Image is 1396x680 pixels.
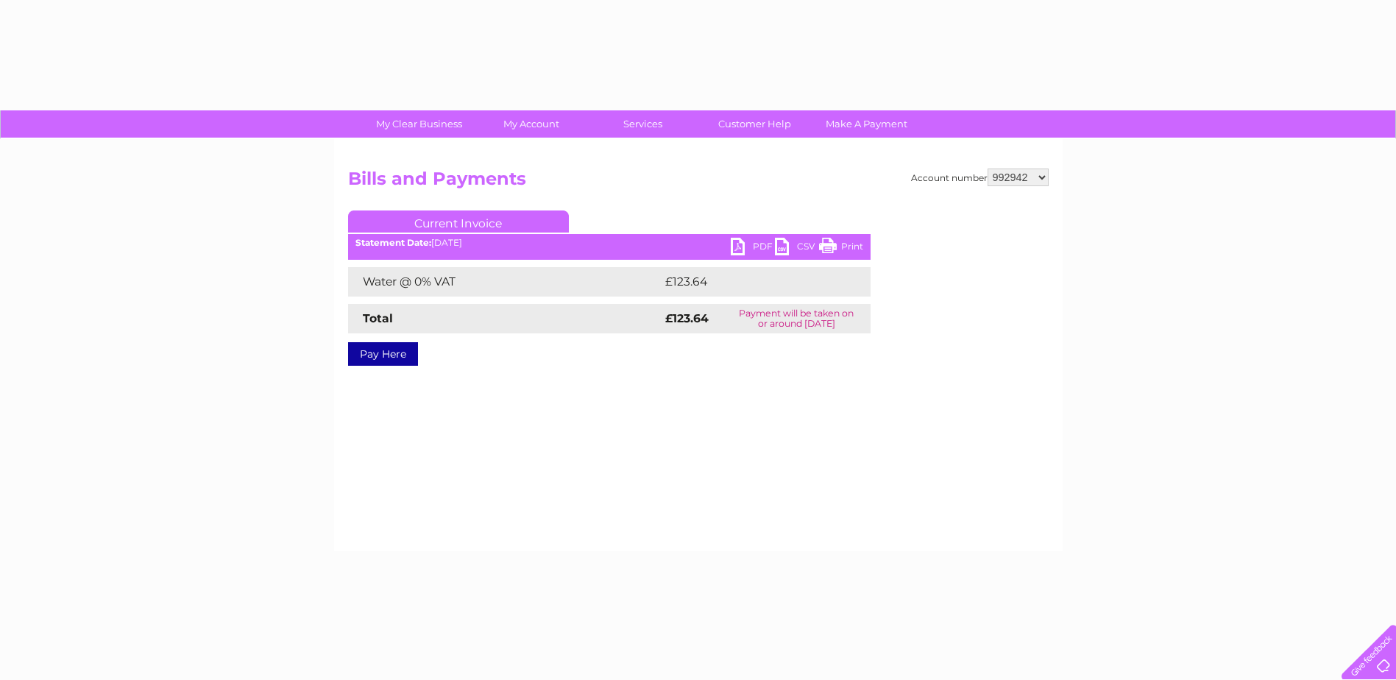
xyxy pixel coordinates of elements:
[665,311,709,325] strong: £123.64
[363,311,393,325] strong: Total
[775,238,819,259] a: CSV
[806,110,927,138] a: Make A Payment
[348,267,662,297] td: Water @ 0% VAT
[348,342,418,366] a: Pay Here
[911,169,1049,186] div: Account number
[358,110,480,138] a: My Clear Business
[348,169,1049,196] h2: Bills and Payments
[731,238,775,259] a: PDF
[348,210,569,233] a: Current Invoice
[582,110,704,138] a: Services
[723,304,871,333] td: Payment will be taken on or around [DATE]
[819,238,863,259] a: Print
[348,238,871,248] div: [DATE]
[355,237,431,248] b: Statement Date:
[470,110,592,138] a: My Account
[694,110,815,138] a: Customer Help
[662,267,843,297] td: £123.64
